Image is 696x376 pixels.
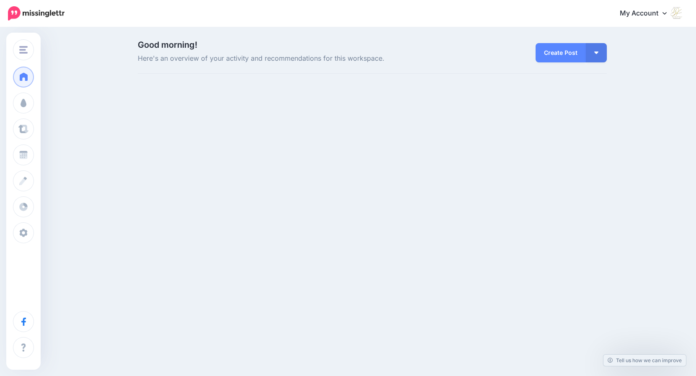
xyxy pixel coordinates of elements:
[594,52,598,54] img: arrow-down-white.png
[138,53,446,64] span: Here's an overview of your activity and recommendations for this workspace.
[603,355,686,366] a: Tell us how we can improve
[138,40,197,50] span: Good morning!
[611,3,683,24] a: My Account
[19,46,28,54] img: menu.png
[8,6,64,21] img: Missinglettr
[536,43,586,62] a: Create Post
